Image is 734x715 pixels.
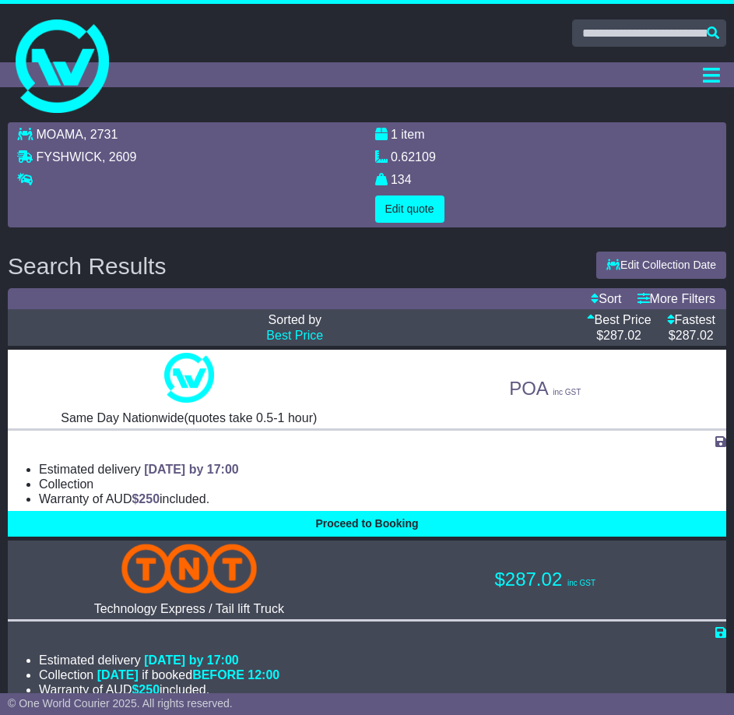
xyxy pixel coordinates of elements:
span: 134 [391,173,412,186]
span: Same Day Nationwide(quotes take 0.5-1 hour) [61,411,317,424]
a: More Filters [637,292,715,305]
p: $287.02 [375,569,716,591]
span: item [401,128,424,141]
span: inc GST [567,579,595,587]
span: Technology Express / Tail lift Truck [94,602,284,615]
li: Warranty of AUD included. [39,682,726,697]
p: Sorted by [19,312,571,327]
span: , 2731 [83,128,118,141]
span: [DATE] by 17:00 [144,653,239,667]
span: MOAMA [36,128,83,141]
p: $ [667,328,715,343]
span: inc GST [553,388,581,396]
button: Edit Collection Date [596,252,726,279]
span: 287.02 [603,329,641,342]
button: Proceed to Booking [8,511,726,537]
button: Edit quote [375,195,444,223]
li: Warranty of AUD included. [39,491,726,506]
span: [DATE] by 17:00 [144,463,239,476]
span: 287.02 [676,329,714,342]
span: 1 [391,128,398,141]
a: Sort [591,292,621,305]
span: 0.62109 [391,150,436,164]
span: [DATE] [97,668,139,682]
a: Best Price [266,329,323,342]
p: POA [375,378,716,400]
p: $ [587,328,651,343]
li: Collection [39,477,726,491]
span: 250 [139,683,160,696]
span: if booked [97,668,279,682]
li: Estimated delivery [39,462,726,477]
img: TNT Domestic: Technology Express / Tail lift Truck [121,544,257,593]
li: Collection [39,667,726,682]
li: Estimated delivery [39,653,726,667]
span: $ [132,683,160,696]
span: $ [132,492,160,505]
img: One World Courier: Same Day Nationwide(quotes take 0.5-1 hour) [164,353,214,403]
a: Best Price [587,313,651,326]
span: BEFORE [192,668,244,682]
a: Fastest [667,313,715,326]
span: 12:00 [248,668,279,682]
span: 250 [139,492,160,505]
span: © One World Courier 2025. All rights reserved. [8,697,233,710]
span: , 2609 [102,150,136,164]
span: FYSHWICK [36,150,101,164]
button: Toggle navigation [696,62,726,87]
